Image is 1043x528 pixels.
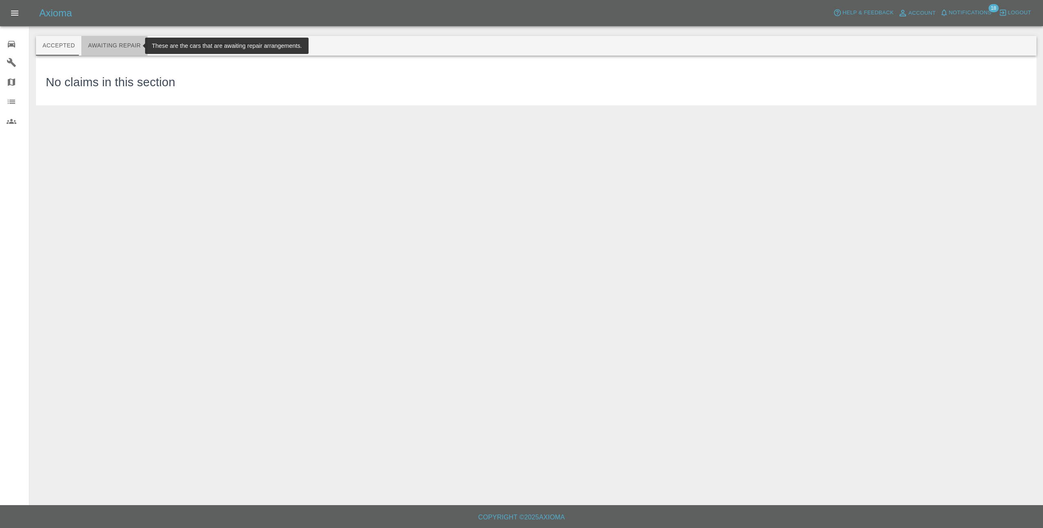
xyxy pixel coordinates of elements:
[190,36,233,56] button: Repaired
[5,3,25,23] button: Open drawer
[148,36,190,56] button: In Repair
[938,7,994,19] button: Notifications
[831,7,895,19] button: Help & Feedback
[842,8,893,18] span: Help & Feedback
[36,36,81,56] button: Accepted
[988,4,998,12] span: 18
[949,8,992,18] span: Notifications
[39,7,72,20] h5: Axioma
[233,36,270,56] button: Paid
[909,9,936,18] span: Account
[81,36,147,56] button: Awaiting Repair
[896,7,938,20] a: Account
[46,74,175,92] h3: No claims in this section
[997,7,1033,19] button: Logout
[7,512,1036,523] h6: Copyright © 2025 Axioma
[1008,8,1031,18] span: Logout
